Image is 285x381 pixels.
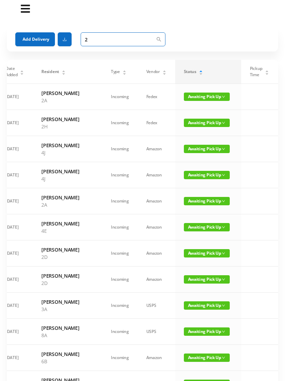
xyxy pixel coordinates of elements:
[156,37,161,42] i: icon: search
[162,72,166,74] i: icon: caret-down
[41,149,93,157] p: 4J
[250,66,262,78] span: Pickup Time
[102,345,138,371] td: Incoming
[184,197,230,206] span: Awaiting Pick Up
[20,72,24,74] i: icon: caret-down
[138,189,175,215] td: Amazon
[41,90,93,97] h6: [PERSON_NAME]
[102,136,138,162] td: Incoming
[41,325,93,332] h6: [PERSON_NAME]
[184,302,230,310] span: Awaiting Pick Up
[122,72,126,74] i: icon: caret-down
[6,66,18,78] span: Date Added
[222,356,225,360] i: icon: down
[102,189,138,215] td: Incoming
[265,70,269,72] i: icon: caret-up
[41,332,93,339] p: 8A
[41,280,93,287] p: 2D
[102,215,138,241] td: Incoming
[62,72,65,74] i: icon: caret-down
[41,358,93,365] p: 6B
[41,168,93,175] h6: [PERSON_NAME]
[222,226,225,229] i: icon: down
[102,241,138,267] td: Incoming
[222,95,225,99] i: icon: down
[122,70,126,72] i: icon: caret-up
[222,304,225,308] i: icon: down
[184,69,196,75] span: Status
[138,162,175,189] td: Amazon
[184,276,230,284] span: Awaiting Pick Up
[41,246,93,254] h6: [PERSON_NAME]
[265,72,269,74] i: icon: caret-down
[162,70,166,72] i: icon: caret-up
[184,93,230,101] span: Awaiting Pick Up
[184,223,230,232] span: Awaiting Pick Up
[41,201,93,209] p: 2A
[138,267,175,293] td: Amazon
[62,70,66,74] div: Sort
[222,174,225,177] i: icon: down
[138,345,175,371] td: Amazon
[102,267,138,293] td: Incoming
[199,70,203,72] i: icon: caret-up
[41,228,93,235] p: 4E
[41,97,93,104] p: 2A
[162,70,166,74] div: Sort
[81,33,165,47] input: Search for delivery...
[41,220,93,228] h6: [PERSON_NAME]
[184,328,230,336] span: Awaiting Pick Up
[184,119,230,127] span: Awaiting Pick Up
[138,136,175,162] td: Amazon
[58,33,72,47] button: icon: download
[41,175,93,183] p: 4J
[138,241,175,267] td: Amazon
[199,70,203,74] div: Sort
[41,306,93,313] p: 3A
[102,319,138,345] td: Incoming
[20,70,24,74] div: Sort
[184,354,230,362] span: Awaiting Pick Up
[222,148,225,151] i: icon: down
[222,121,225,125] i: icon: down
[41,123,93,130] p: 2H
[138,110,175,136] td: Fedex
[222,278,225,281] i: icon: down
[199,72,203,74] i: icon: caret-down
[41,69,59,75] span: Resident
[146,69,160,75] span: Vendor
[265,70,269,74] div: Sort
[222,200,225,203] i: icon: down
[102,162,138,189] td: Incoming
[102,84,138,110] td: Incoming
[184,171,230,180] span: Awaiting Pick Up
[41,351,93,358] h6: [PERSON_NAME]
[41,272,93,280] h6: [PERSON_NAME]
[102,110,138,136] td: Incoming
[122,70,127,74] div: Sort
[41,299,93,306] h6: [PERSON_NAME]
[102,293,138,319] td: Incoming
[41,194,93,201] h6: [PERSON_NAME]
[222,252,225,255] i: icon: down
[138,319,175,345] td: USPS
[41,142,93,149] h6: [PERSON_NAME]
[41,116,93,123] h6: [PERSON_NAME]
[111,69,120,75] span: Type
[184,249,230,258] span: Awaiting Pick Up
[222,330,225,334] i: icon: down
[138,84,175,110] td: Fedex
[138,215,175,241] td: Amazon
[15,33,55,47] button: Add Delivery
[62,70,65,72] i: icon: caret-up
[20,70,24,72] i: icon: caret-up
[184,145,230,153] span: Awaiting Pick Up
[138,293,175,319] td: USPS
[41,254,93,261] p: 2D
